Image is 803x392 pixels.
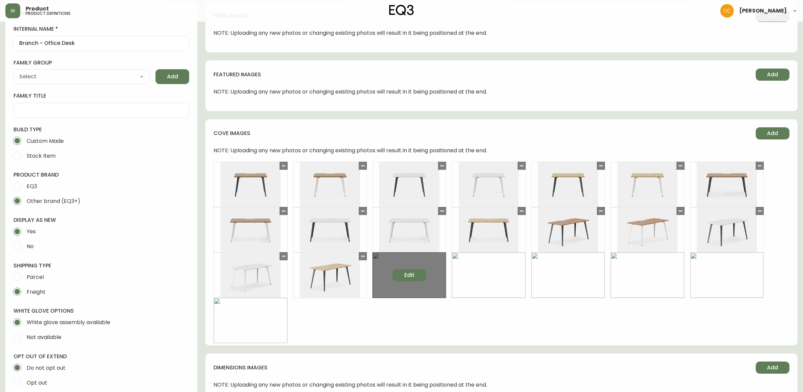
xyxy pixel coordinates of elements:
[167,73,178,80] span: Add
[13,307,189,315] h4: white glove options
[13,353,189,360] h4: opt out of extend
[389,5,414,16] img: logo
[13,216,189,224] h4: display as new
[756,127,790,139] button: Add
[767,364,778,371] span: Add
[213,364,750,371] h4: dimensions images
[213,148,487,154] span: NOTE: Uploading any new photos or changing existing photos will result in it being positioned at ...
[767,130,778,137] span: Add
[13,59,150,67] label: family group
[26,6,49,11] span: Product
[27,379,47,386] span: Opt out
[404,271,414,279] span: Edit
[720,4,734,18] img: 7eb451d6983258353faa3212700b340b
[27,273,44,281] span: Parcel
[213,382,487,388] span: NOTE: Uploading any new photos or changing existing photos will result in it being positioned at ...
[739,8,787,14] span: [PERSON_NAME]
[213,130,750,137] h4: cove images
[213,71,750,78] h4: featured images
[13,171,189,179] h4: product brand
[27,243,34,250] span: No
[27,364,65,371] span: Do not opt out
[27,288,46,295] span: Freight
[13,262,189,269] h4: shipping type
[27,228,36,235] span: Yes
[213,89,487,95] span: NOTE: Uploading any new photos or changing existing photos will result in it being positioned at ...
[756,362,790,374] button: Add
[27,198,80,205] span: Other brand (EQ3+)
[27,319,110,326] span: White glove assembly available
[27,137,64,145] span: Custom Made
[393,269,426,281] button: Edit
[13,126,189,133] h4: build type
[213,30,487,36] span: NOTE: Uploading any new photos or changing existing photos will result in it being positioned at ...
[13,92,189,100] label: family title
[13,25,189,33] label: internal name
[155,69,189,84] button: Add
[767,71,778,78] span: Add
[27,183,37,190] span: EQ3
[27,334,61,341] span: Not available
[26,11,70,16] h5: product definitions
[27,152,56,159] span: Stock Item
[756,69,790,81] button: Add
